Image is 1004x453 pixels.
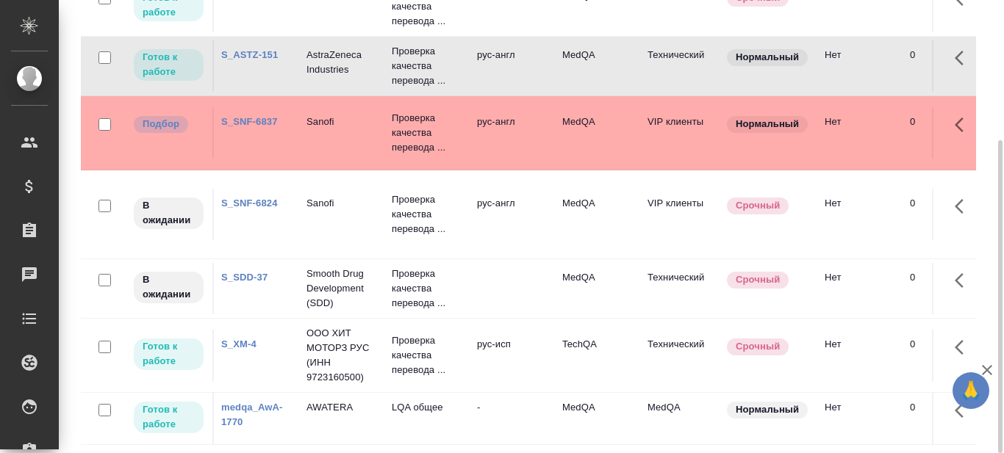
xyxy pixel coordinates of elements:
p: AWATERA [306,400,377,415]
p: AstraZeneca Industries [306,48,377,77]
p: Готов к работе [143,50,195,79]
p: В ожидании [143,272,195,302]
p: Готов к работе [143,402,195,432]
td: VIP клиенты [640,107,725,159]
td: рус-англ [470,107,555,159]
p: LQA общее [392,400,462,415]
p: Срочный [736,272,780,287]
td: Нет [817,189,903,240]
p: Проверка качества перевода ... [392,333,462,377]
button: Здесь прячутся важные кнопки [946,107,981,142]
div: Исполнитель назначен, приступать к работе пока рано [132,270,205,305]
p: Проверка качества перевода ... [392,267,462,311]
button: 🙏 [953,372,989,409]
td: - [470,393,555,444]
td: Нет [817,393,903,444]
td: MedQA [640,393,725,444]
p: Срочный [736,198,780,213]
p: ООО ХИТ МОТОРЗ РУС (ИНН 9723160500) [306,326,377,385]
button: Здесь прячутся важные кнопки [946,330,981,365]
td: MedQA [555,40,640,92]
button: Здесь прячутся важные кнопки [946,393,981,428]
div: Можно подбирать исполнителей [132,115,205,134]
span: 🙏 [958,375,983,406]
td: Нет [817,263,903,314]
td: рус-англ [470,40,555,92]
td: Технический [640,330,725,381]
a: S_SNF-6837 [221,116,278,127]
td: Технический [640,263,725,314]
td: TechQA [555,330,640,381]
a: S_ASTZ-151 [221,49,278,60]
td: Технический [640,40,725,92]
td: Нет [817,107,903,159]
p: Sanofi [306,196,377,211]
p: Проверка качества перевода ... [392,111,462,155]
td: MedQA [555,189,640,240]
p: Нормальный [736,50,799,65]
td: рус-англ [470,189,555,240]
p: Нормальный [736,402,799,417]
td: MedQA [555,107,640,159]
td: MedQA [555,263,640,314]
a: medqa_AwA-1770 [221,402,283,427]
td: Нет [817,40,903,92]
td: рус-исп [470,330,555,381]
td: VIP клиенты [640,189,725,240]
p: В ожидании [143,198,195,228]
p: Готов к работе [143,339,195,369]
button: Здесь прячутся важные кнопки [946,263,981,298]
td: MedQA [555,393,640,444]
div: Исполнитель может приступить к работе [132,48,205,82]
p: Подбор [143,117,179,131]
p: Нормальный [736,117,799,131]
p: Sanofi [306,115,377,129]
a: S_SNF-6824 [221,197,278,209]
div: Исполнитель назначен, приступать к работе пока рано [132,196,205,231]
a: S_XM-4 [221,338,257,349]
p: Smooth Drug Development (SDD) [306,267,377,311]
p: Срочный [736,339,780,354]
p: Проверка качества перевода ... [392,192,462,236]
div: Исполнитель может приступить к работе [132,337,205,372]
td: Нет [817,330,903,381]
p: Проверка качества перевода ... [392,44,462,88]
a: S_SDD-37 [221,272,268,283]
